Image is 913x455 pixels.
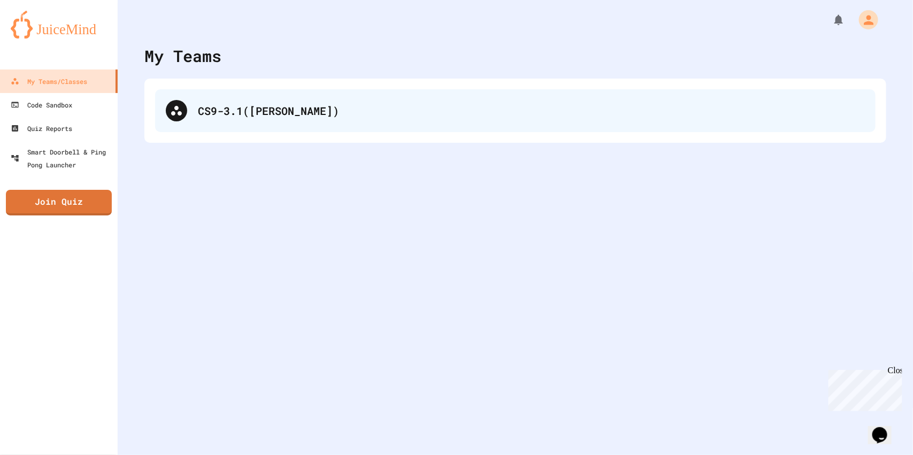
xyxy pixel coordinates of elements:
[812,11,848,29] div: My Notifications
[11,98,72,111] div: Code Sandbox
[198,103,865,119] div: CS9-3.1([PERSON_NAME])
[824,366,902,411] iframe: chat widget
[155,89,876,132] div: CS9-3.1([PERSON_NAME])
[11,11,107,38] img: logo-orange.svg
[848,7,881,32] div: My Account
[868,412,902,444] iframe: chat widget
[144,44,221,68] div: My Teams
[11,145,113,171] div: Smart Doorbell & Ping Pong Launcher
[6,190,112,215] a: Join Quiz
[11,122,72,135] div: Quiz Reports
[4,4,74,68] div: Chat with us now!Close
[11,75,87,88] div: My Teams/Classes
